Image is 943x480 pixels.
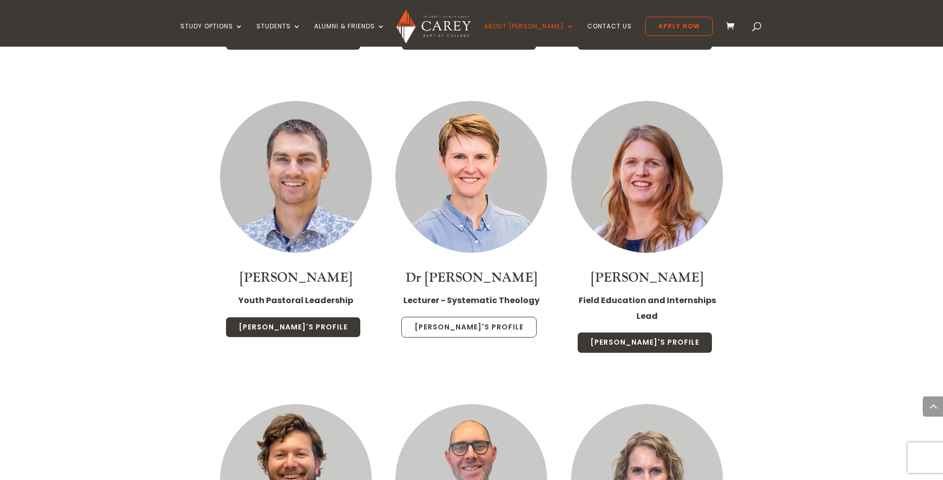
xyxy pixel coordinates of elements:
strong: Field Education and Internships Lead [579,294,716,321]
img: Carey Baptist College [396,10,471,44]
strong: Lecturer - Systematic Theology [403,294,540,306]
a: [PERSON_NAME] [591,269,703,286]
img: Nicola Mountfort_300x300 [571,101,723,253]
a: [PERSON_NAME]'s Profile [225,317,361,338]
a: [PERSON_NAME]'s Profile [577,332,712,353]
a: Alumni & Friends [314,23,385,47]
a: Apply Now [645,17,713,36]
a: [PERSON_NAME]'s Profile [401,317,537,338]
a: Study Options [180,23,243,47]
a: Contact Us [587,23,632,47]
a: Dr [PERSON_NAME] [405,269,537,286]
strong: Youth Pastoral Leadership [238,294,353,306]
a: [PERSON_NAME] [240,269,352,286]
a: About [PERSON_NAME] [484,23,574,47]
a: Students [256,23,301,47]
